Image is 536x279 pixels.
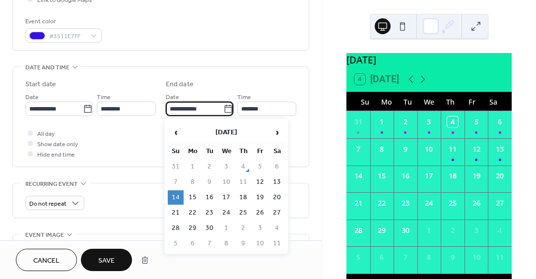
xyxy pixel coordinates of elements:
td: 22 [185,206,201,220]
div: 2 [447,225,458,236]
div: 20 [494,170,505,181]
td: 9 [235,236,251,251]
div: 1 [424,225,435,236]
td: 1 [185,160,201,174]
div: 6 [377,252,388,263]
td: 29 [185,221,201,235]
th: Fr [252,144,268,159]
div: 1 [377,116,388,127]
div: 7 [400,252,411,263]
td: 17 [218,190,234,205]
div: 6 [494,116,505,127]
td: 10 [218,175,234,189]
span: Do not repeat [29,198,67,210]
td: 12 [252,175,268,189]
div: 2 [400,116,411,127]
div: 3 [424,116,435,127]
td: 23 [201,206,217,220]
span: Time [97,92,111,103]
div: 13 [494,144,505,155]
td: 11 [269,236,285,251]
td: 9 [201,175,217,189]
div: 31 [353,116,364,127]
td: 11 [235,175,251,189]
div: 9 [400,144,411,155]
td: 21 [168,206,184,220]
div: Event color [25,16,100,27]
div: 28 [353,225,364,236]
th: Th [235,144,251,159]
div: 10 [471,252,482,263]
td: 8 [185,175,201,189]
div: 22 [377,198,388,209]
td: 2 [201,160,217,174]
div: 9 [447,252,458,263]
td: 1 [218,221,234,235]
div: End date [166,79,194,90]
td: 4 [269,221,285,235]
td: 7 [168,175,184,189]
div: 8 [377,144,388,155]
span: ‹ [168,122,183,142]
div: 24 [424,198,435,209]
th: [DATE] [185,122,268,143]
th: Tu [201,144,217,159]
th: Sa [269,144,285,159]
td: 18 [235,190,251,205]
div: 21 [353,198,364,209]
div: 11 [447,144,458,155]
td: 2 [235,221,251,235]
div: 19 [471,170,482,181]
div: Tu [397,92,418,112]
td: 16 [201,190,217,205]
td: 25 [235,206,251,220]
div: Start date [25,79,56,90]
div: 4 [447,116,458,127]
th: Mo [185,144,201,159]
div: 17 [424,170,435,181]
span: Recurring event [25,179,78,189]
span: Date [25,92,39,103]
td: 28 [168,221,184,235]
td: 5 [252,160,268,174]
span: Save [98,256,115,266]
div: Su [354,92,376,112]
span: Event image [25,230,64,240]
div: 10 [424,144,435,155]
div: 14 [353,170,364,181]
div: 8 [424,252,435,263]
div: Th [440,92,461,112]
div: Fr [461,92,482,112]
div: Sa [482,92,504,112]
td: 3 [252,221,268,235]
td: 7 [201,236,217,251]
td: 26 [252,206,268,220]
div: 18 [447,170,458,181]
div: 7 [353,144,364,155]
span: #3511E7FF [49,31,86,42]
td: 5 [168,236,184,251]
div: 29 [377,225,388,236]
div: 27 [494,198,505,209]
td: 8 [218,236,234,251]
div: 25 [447,198,458,209]
span: All day [37,129,55,139]
div: 23 [400,198,411,209]
td: 10 [252,236,268,251]
th: We [218,144,234,159]
div: 26 [471,198,482,209]
div: Mo [376,92,397,112]
span: Show date only [37,139,78,150]
div: 5 [471,116,482,127]
button: Cancel [16,249,77,271]
td: 27 [269,206,285,220]
td: 20 [269,190,285,205]
div: [DATE] [346,53,512,67]
span: › [269,122,284,142]
div: 15 [377,170,388,181]
td: 6 [269,160,285,174]
div: 5 [353,252,364,263]
td: 30 [201,221,217,235]
td: 15 [185,190,201,205]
